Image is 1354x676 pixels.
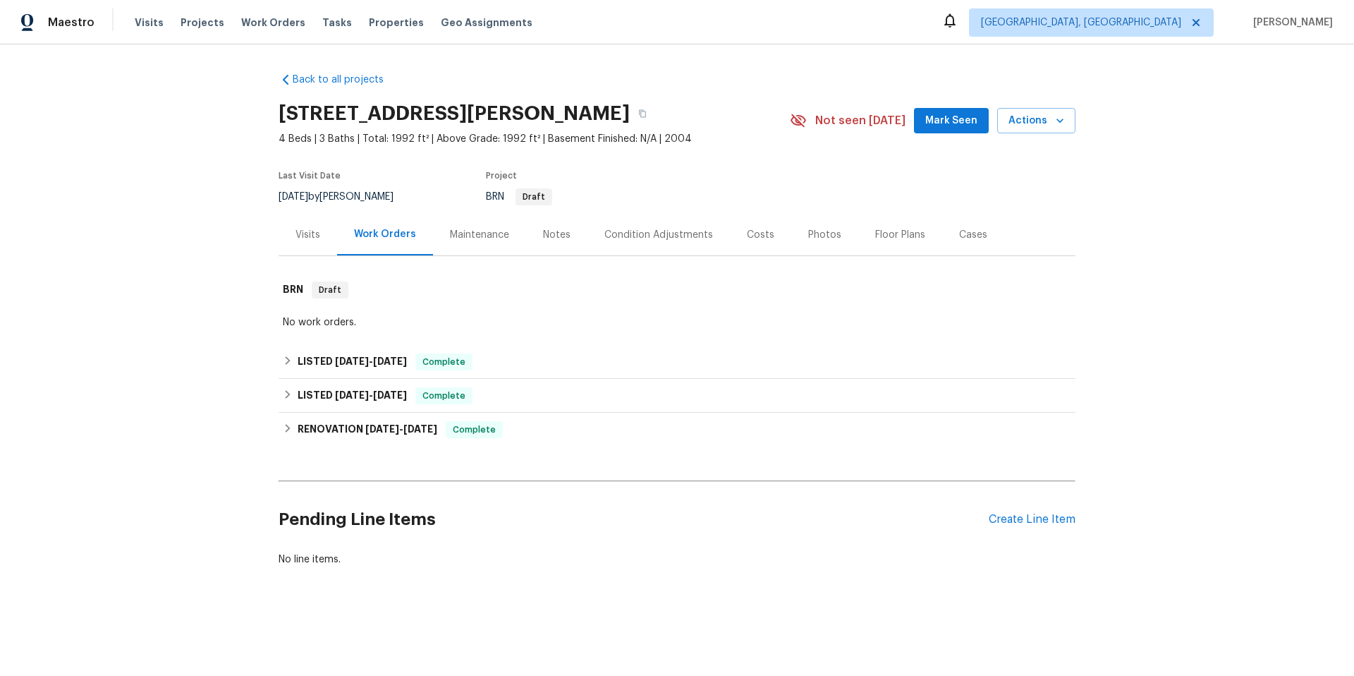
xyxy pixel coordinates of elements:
button: Mark Seen [914,108,989,134]
div: LISTED [DATE]-[DATE]Complete [279,379,1075,413]
span: [DATE] [279,192,308,202]
span: [DATE] [373,356,407,366]
span: Complete [447,423,501,437]
span: [DATE] [365,424,399,434]
span: Geo Assignments [441,16,532,30]
span: Actions [1008,112,1064,130]
span: Properties [369,16,424,30]
span: Not seen [DATE] [815,114,905,128]
div: RENOVATION [DATE]-[DATE]Complete [279,413,1075,447]
div: Create Line Item [989,513,1075,526]
div: BRN Draft [279,267,1075,313]
a: Back to all projects [279,73,414,87]
div: Condition Adjustments [604,228,713,242]
div: Visits [295,228,320,242]
div: No line items. [279,553,1075,567]
div: Maintenance [450,228,509,242]
span: - [365,424,437,434]
div: Notes [543,228,571,242]
span: Draft [313,283,347,297]
div: Costs [747,228,774,242]
div: by [PERSON_NAME] [279,188,410,205]
div: No work orders. [283,315,1071,330]
span: - [335,356,407,366]
h2: [STREET_ADDRESS][PERSON_NAME] [279,107,630,121]
h6: LISTED [298,387,407,404]
span: Work Orders [241,16,305,30]
span: [DATE] [403,424,437,434]
button: Copy Address [630,101,655,126]
div: Cases [959,228,987,242]
span: Project [486,171,517,180]
span: [DATE] [335,390,369,400]
span: 4 Beds | 3 Baths | Total: 1992 ft² | Above Grade: 1992 ft² | Basement Finished: N/A | 2004 [279,132,790,146]
span: BRN [486,192,552,202]
div: Photos [808,228,841,242]
span: - [335,390,407,400]
div: Work Orders [354,227,416,241]
div: LISTED [DATE]-[DATE]Complete [279,345,1075,379]
span: [PERSON_NAME] [1248,16,1333,30]
span: Mark Seen [925,112,977,130]
h2: Pending Line Items [279,487,989,553]
span: Visits [135,16,164,30]
span: Projects [181,16,224,30]
span: Maestro [48,16,94,30]
span: Draft [517,193,551,201]
span: [DATE] [335,356,369,366]
span: Tasks [322,18,352,28]
span: [DATE] [373,390,407,400]
button: Actions [997,108,1075,134]
span: [GEOGRAPHIC_DATA], [GEOGRAPHIC_DATA] [981,16,1181,30]
h6: LISTED [298,354,407,370]
div: Floor Plans [875,228,925,242]
span: Last Visit Date [279,171,341,180]
h6: RENOVATION [298,421,437,438]
h6: BRN [283,282,303,298]
span: Complete [417,389,471,403]
span: Complete [417,355,471,369]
